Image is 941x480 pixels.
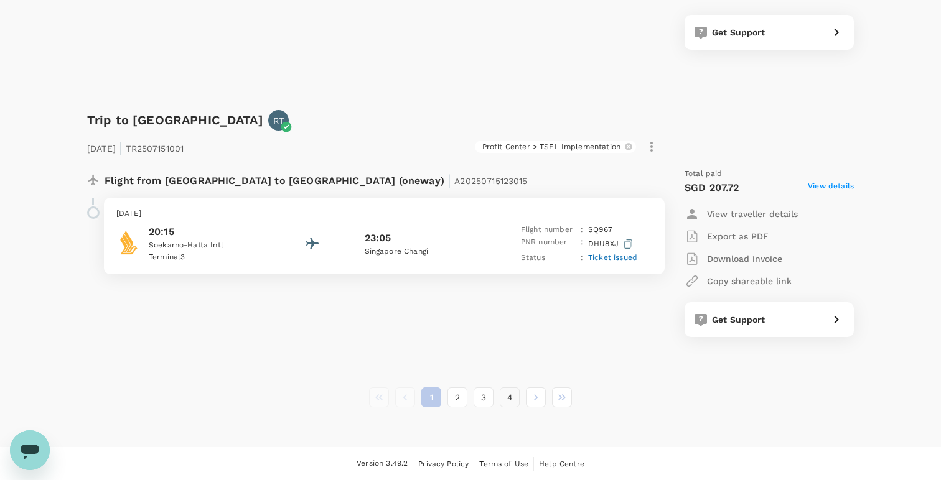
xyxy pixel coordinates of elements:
[539,459,584,468] span: Help Centre
[685,180,739,195] p: SGD 207.72
[479,457,528,471] a: Terms of Use
[707,252,782,265] p: Download invoice
[581,236,583,252] p: :
[116,230,141,255] img: Singapore Airlines
[149,251,261,264] p: Terminal 3
[366,387,575,407] nav: pagination navigation
[685,225,769,247] button: Export as PDF
[685,270,792,292] button: Copy shareable link
[119,139,123,157] span: |
[421,387,441,407] button: page 1
[712,27,765,37] span: Get Support
[474,387,494,407] button: Go to page 3
[357,458,408,470] span: Version 3.49.2
[273,114,284,127] p: RT
[475,142,628,152] span: Profit Center > TSEL Implementation
[521,252,576,264] p: Status
[500,387,520,407] button: Go to page 4
[581,252,583,264] p: :
[479,459,528,468] span: Terms of Use
[10,430,50,470] iframe: Button to launch messaging window
[418,459,469,468] span: Privacy Policy
[707,230,769,242] p: Export as PDF
[87,136,184,158] p: [DATE] TR2507151001
[581,224,583,236] p: :
[116,208,652,220] p: [DATE]
[149,224,261,239] p: 20:15
[707,208,798,220] p: View traveller details
[526,387,546,407] button: Go to next page
[588,253,637,262] span: Ticket issued
[588,236,635,252] p: DHU8XJ
[149,239,261,252] p: Soekarno-Hatta Intl
[105,168,528,190] p: Flight from [GEOGRAPHIC_DATA] to [GEOGRAPHIC_DATA] (oneway)
[808,180,854,195] span: View details
[454,176,527,186] span: A20250715123015
[365,231,391,246] p: 23:05
[685,168,723,180] span: Total paid
[685,247,782,270] button: Download invoice
[418,457,469,471] a: Privacy Policy
[475,141,636,153] div: Profit Center > TSEL Implementation
[521,236,576,252] p: PNR number
[521,224,576,236] p: Flight number
[685,203,798,225] button: View traveller details
[539,457,584,471] a: Help Centre
[365,246,477,258] p: Singapore Changi
[588,224,612,236] p: SQ 967
[87,110,263,130] h6: Trip to [GEOGRAPHIC_DATA]
[552,387,572,407] button: Go to last page
[447,172,451,189] span: |
[712,315,765,325] span: Get Support
[707,275,792,287] p: Copy shareable link
[447,387,467,407] button: Go to page 2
